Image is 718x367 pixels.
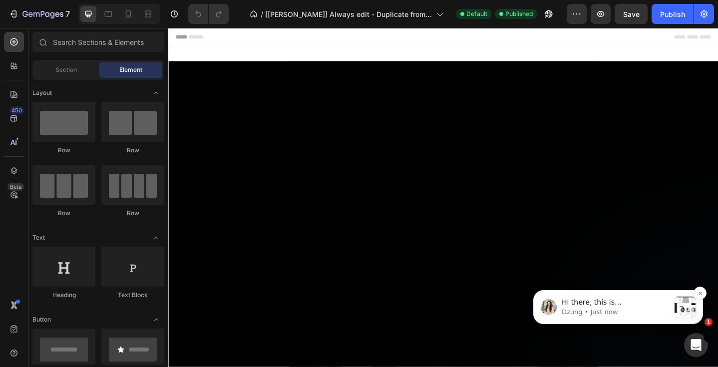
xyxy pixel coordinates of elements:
span: Toggle open [148,85,164,101]
div: Publish [660,9,685,19]
input: Search Sections & Elements [32,32,164,52]
iframe: Intercom notifications message [518,227,718,340]
div: 450 [9,106,24,114]
span: / [261,9,263,19]
div: message notification from Dzung, Just now. Hi there, this is Dzung from GemPages Team here to con... [15,63,185,97]
span: Published [505,9,533,18]
span: Toggle open [148,312,164,328]
button: 7 [4,4,74,24]
div: Undo/Redo [188,4,229,24]
span: 1 [705,318,713,326]
div: Row [32,209,95,218]
img: Profile image for Dzung [22,72,38,88]
span: Layout [32,88,52,97]
span: Save [623,10,640,18]
button: Publish [652,4,694,24]
span: Toggle open [148,230,164,246]
p: Hi there, this is [PERSON_NAME] from GemPages Team here to continue this support session as [PERS... [43,70,151,80]
div: Row [32,146,95,155]
p: Message from Dzung, sent Just now [43,80,151,89]
iframe: Intercom live chat [684,333,708,357]
p: 7 [65,8,70,20]
div: Beta [7,183,24,191]
span: Default [466,9,487,18]
span: Text [32,233,45,242]
div: Text Block [101,291,164,300]
div: Row [101,209,164,218]
button: Save [615,4,648,24]
div: Heading [32,291,95,300]
span: Element [119,65,142,74]
span: Section [55,65,77,74]
button: Dismiss notification [175,59,188,72]
div: Row [101,146,164,155]
iframe: Design area [168,28,718,367]
span: [[PERSON_NAME]] Always edit - Duplicate from [PERSON_NAME]- check GP Copy of Landing Page [265,9,432,19]
span: Button [32,315,51,324]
